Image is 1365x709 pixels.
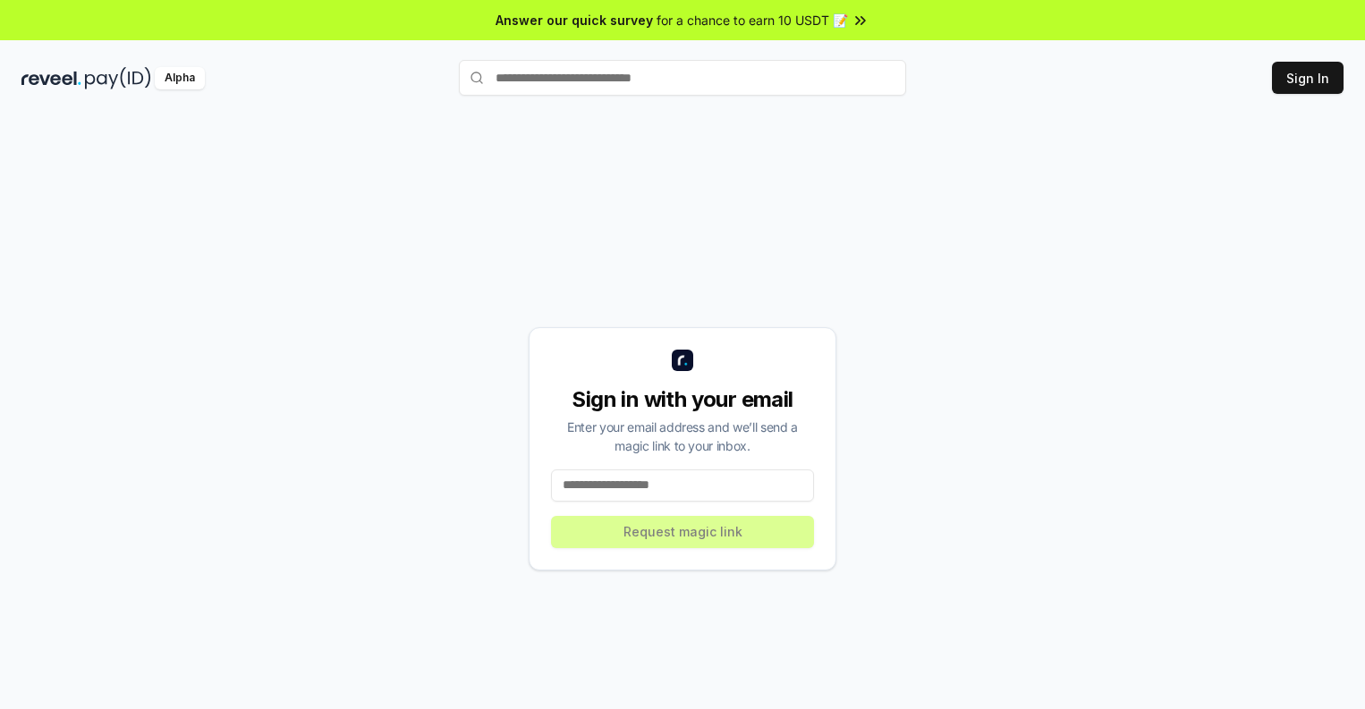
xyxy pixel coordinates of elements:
[21,67,81,89] img: reveel_dark
[1272,62,1344,94] button: Sign In
[85,67,151,89] img: pay_id
[657,11,848,30] span: for a chance to earn 10 USDT 📝
[672,350,693,371] img: logo_small
[155,67,205,89] div: Alpha
[551,418,814,455] div: Enter your email address and we’ll send a magic link to your inbox.
[551,385,814,414] div: Sign in with your email
[496,11,653,30] span: Answer our quick survey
